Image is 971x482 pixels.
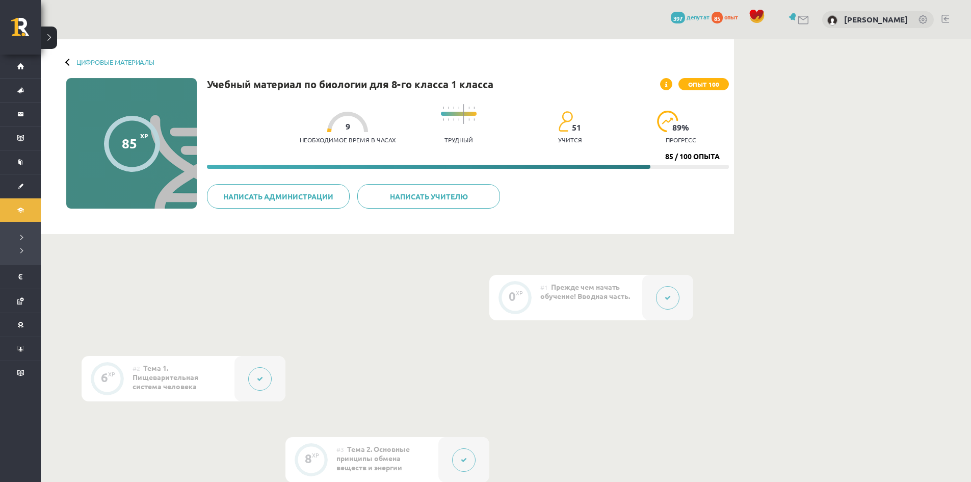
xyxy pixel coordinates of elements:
img: icon-progress-161ccf0a02000e728c5f80fcf4c31c7af3da0e1684b2b1d7c360e028c24a22f1.svg [657,111,679,132]
font: XP [312,451,319,459]
font: Необходимое время в часах [300,136,396,144]
img: icon-long-line-d9ea69661e0d244f92f715978eff75569469978d946b2353a9bb055b3ed8787d.svg [463,104,464,124]
img: icon-short-line-57e1e144782c952c97e751825c79c345078a6d821885a25fce030b3d8c18986b.svg [453,118,454,121]
font: учится [558,136,582,144]
font: опыт [724,13,739,21]
font: 0 [509,288,516,304]
a: Рижская 1-я средняя школа заочного обучения [11,18,41,43]
font: 8 [305,450,312,466]
font: #3 [336,445,344,453]
font: 397 [673,14,683,22]
font: Написать учителю [390,192,468,201]
font: Написать администрации [223,192,333,201]
img: icon-short-line-57e1e144782c952c97e751825c79c345078a6d821885a25fce030b3d8c18986b.svg [443,118,444,121]
font: % [681,122,690,133]
font: 85 [714,14,720,22]
img: icon-short-line-57e1e144782c952c97e751825c79c345078a6d821885a25fce030b3d8c18986b.svg [458,118,459,121]
a: [PERSON_NAME] [844,14,908,24]
font: 9 [346,121,350,132]
img: Кирилл Мезит [827,15,837,26]
img: icon-short-line-57e1e144782c952c97e751825c79c345078a6d821885a25fce030b3d8c18986b.svg [468,118,469,121]
font: #2 [133,364,140,372]
img: icon-short-line-57e1e144782c952c97e751825c79c345078a6d821885a25fce030b3d8c18986b.svg [468,107,469,109]
img: icon-short-line-57e1e144782c952c97e751825c79c345078a6d821885a25fce030b3d8c18986b.svg [474,107,475,109]
img: icon-short-line-57e1e144782c952c97e751825c79c345078a6d821885a25fce030b3d8c18986b.svg [474,118,475,121]
a: 85 опыт [712,13,744,21]
font: 6 [101,369,108,385]
img: icon-short-line-57e1e144782c952c97e751825c79c345078a6d821885a25fce030b3d8c18986b.svg [453,107,454,109]
img: icon-short-line-57e1e144782c952c97e751825c79c345078a6d821885a25fce030b3d8c18986b.svg [458,107,459,109]
a: Цифровые материалы [76,58,154,66]
img: icon-short-line-57e1e144782c952c97e751825c79c345078a6d821885a25fce030b3d8c18986b.svg [443,107,444,109]
font: Учебный материал по биологии для 8-го класса 1 класса [207,78,493,91]
font: депутат [687,13,710,21]
font: Опыт 100 [688,80,719,88]
a: Написать администрации [207,184,350,209]
font: 85 [122,135,137,151]
font: 51 [572,122,581,133]
font: Тема 1. Пищеварительная система человека [133,363,198,391]
a: Написать учителю [357,184,500,209]
img: icon-short-line-57e1e144782c952c97e751825c79c345078a6d821885a25fce030b3d8c18986b.svg [448,118,449,121]
a: 397 депутат [671,13,710,21]
font: #1 [540,283,548,291]
font: Трудный [444,136,473,144]
font: прогресс [666,136,696,144]
font: XP [108,370,115,378]
font: Прежде чем начать обучение! Вводная часть. [540,282,630,300]
font: XP [140,132,148,140]
font: XP [516,289,523,297]
img: icon-short-line-57e1e144782c952c97e751825c79c345078a6d821885a25fce030b3d8c18986b.svg [448,107,449,109]
img: students-c634bb4e5e11cddfef0936a35e636f08e4e9abd3cc4e673bd6f9a4125e45ecb1.svg [558,111,573,132]
font: 89 [672,122,681,133]
font: Тема 2. Основные принципы обмена веществ и энергии [336,444,410,472]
